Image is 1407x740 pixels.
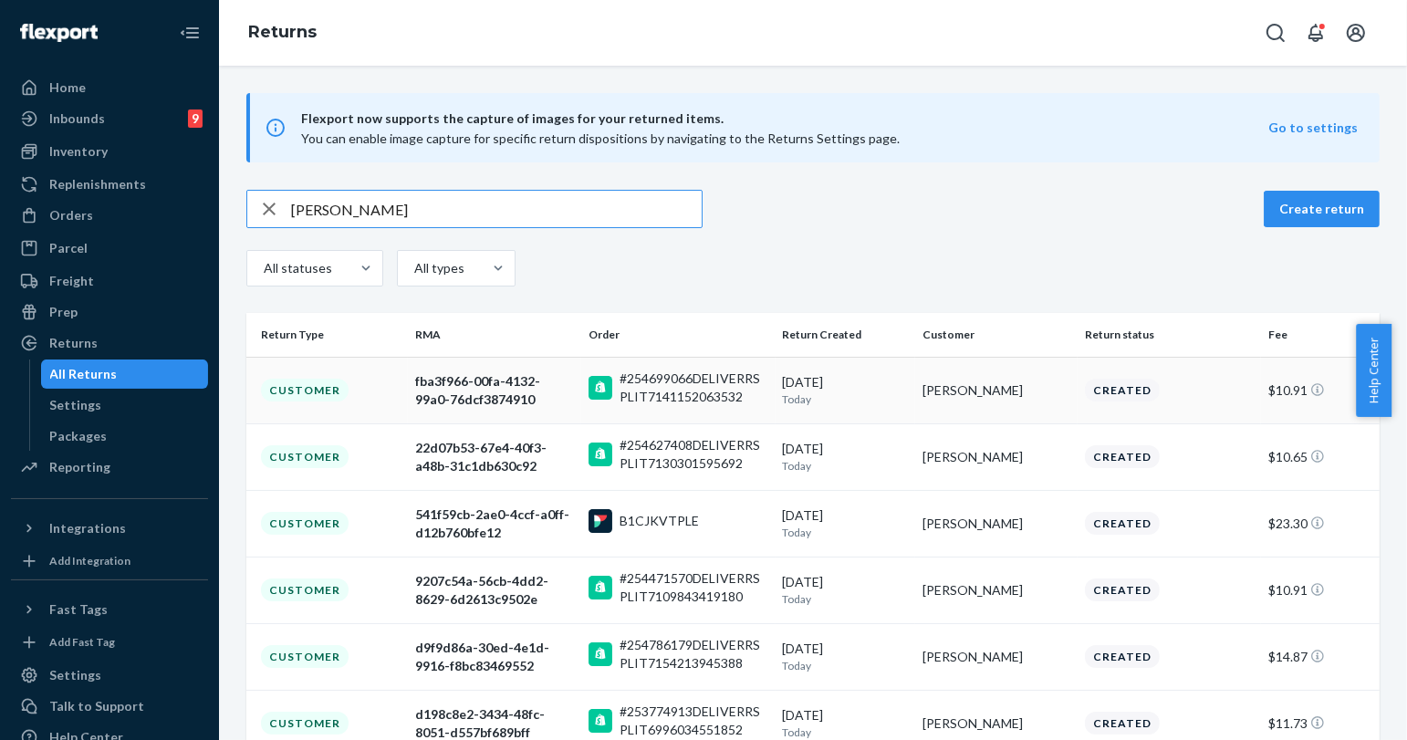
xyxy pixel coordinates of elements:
th: Customer [915,313,1077,357]
div: [PERSON_NAME] [922,381,1069,400]
th: RMA [408,313,580,357]
div: [PERSON_NAME] [922,515,1069,533]
td: $23.30 [1261,490,1380,557]
div: d9f9d86a-30ed-4e1d-9916-f8bc83469552 [415,639,573,675]
th: Return status [1078,313,1261,357]
div: fba3f966-00fa-4132-99a0-76dcf3874910 [415,372,573,409]
div: Replenishments [49,175,146,193]
button: Close Navigation [172,15,208,51]
button: Create return [1264,191,1380,227]
div: [DATE] [783,640,909,673]
td: $10.65 [1261,423,1380,490]
a: Inventory [11,137,208,166]
th: Return Type [246,313,408,357]
th: Fee [1261,313,1380,357]
div: All Returns [50,365,118,383]
div: Customer [261,578,349,601]
td: $14.87 [1261,623,1380,690]
div: Inventory [49,142,108,161]
a: Returns [248,22,317,42]
td: $10.91 [1261,357,1380,423]
div: Created [1085,578,1160,601]
a: Inbounds9 [11,104,208,133]
a: Reporting [11,453,208,482]
div: Reporting [49,458,110,476]
a: Home [11,73,208,102]
div: [DATE] [783,440,909,474]
p: Today [783,391,909,407]
div: [DATE] [783,706,909,740]
button: Open notifications [1298,15,1334,51]
div: B1CJKVTPLE [620,512,699,530]
td: $10.91 [1261,557,1380,623]
button: Help Center [1356,324,1391,417]
a: Settings [11,661,208,690]
div: 9 [188,109,203,128]
div: #254699066DELIVERRSPLIT7141152063532 [620,370,768,406]
div: Customer [261,445,349,468]
button: Open account menu [1338,15,1374,51]
th: Order [581,313,776,357]
div: Fast Tags [49,600,108,619]
div: Created [1085,379,1160,401]
button: Go to settings [1268,119,1358,137]
div: #254471570DELIVERRSPLIT7109843419180 [620,569,768,606]
p: Today [783,458,909,474]
div: [DATE] [783,573,909,607]
div: Settings [50,396,102,414]
div: [DATE] [783,373,909,407]
a: Packages [41,422,209,451]
div: Orders [49,206,93,224]
div: Packages [50,427,108,445]
input: Search returns by rma, id, tracking number [291,191,702,227]
div: Created [1085,645,1160,668]
div: All statuses [264,259,329,277]
p: Today [783,525,909,540]
a: Returns [11,328,208,358]
div: [DATE] [783,506,909,540]
div: Customer [261,379,349,401]
a: Add Integration [11,550,208,572]
div: Customer [261,512,349,535]
a: Settings [41,391,209,420]
img: Flexport logo [20,24,98,42]
div: Inbounds [49,109,105,128]
a: All Returns [41,360,209,389]
div: Customer [261,645,349,668]
p: Today [783,724,909,740]
div: Created [1085,712,1160,735]
a: Freight [11,266,208,296]
div: [PERSON_NAME] [922,714,1069,733]
div: #254627408DELIVERRSPLIT7130301595692 [620,436,768,473]
div: Settings [49,666,101,684]
th: Return Created [776,313,916,357]
div: Add Fast Tag [49,634,115,650]
div: Prep [49,303,78,321]
a: Orders [11,201,208,230]
ol: breadcrumbs [234,6,331,59]
div: Customer [261,712,349,735]
div: Returns [49,334,98,352]
div: [PERSON_NAME] [922,448,1069,466]
div: Parcel [49,239,88,257]
a: Add Fast Tag [11,631,208,653]
div: 9207c54a-56cb-4dd2-8629-6d2613c9502e [415,572,573,609]
a: Replenishments [11,170,208,199]
div: Integrations [49,519,126,537]
div: Created [1085,445,1160,468]
div: Add Integration [49,553,130,568]
a: Prep [11,297,208,327]
div: #253774913DELIVERRSPLIT6996034551852 [620,703,768,739]
div: 541f59cb-2ae0-4ccf-a0ff-d12b760bfe12 [415,505,573,542]
a: Parcel [11,234,208,263]
span: You can enable image capture for specific return dispositions by navigating to the Returns Settin... [301,130,900,146]
div: 22d07b53-67e4-40f3-a48b-31c1db630c92 [415,439,573,475]
div: Created [1085,512,1160,535]
div: Freight [49,272,94,290]
button: Integrations [11,514,208,543]
div: [PERSON_NAME] [922,648,1069,666]
div: All types [414,259,462,277]
p: Today [783,591,909,607]
button: Open Search Box [1257,15,1294,51]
